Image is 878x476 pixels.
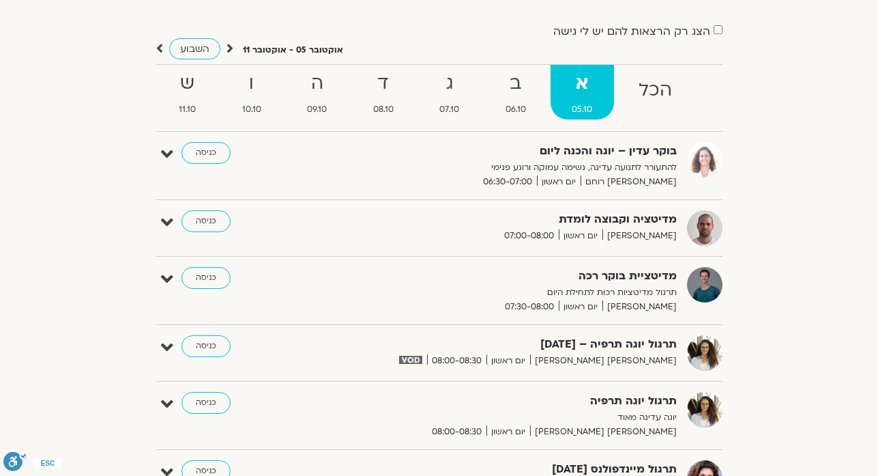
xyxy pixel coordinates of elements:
a: ד08.10 [351,65,415,120]
strong: ד [351,68,415,99]
span: השבוע [180,42,209,55]
a: ה09.10 [286,65,349,120]
span: 08:00-08:30 [427,425,486,439]
span: 08.10 [351,102,415,117]
span: 05.10 [551,102,615,117]
a: א05.10 [551,65,615,120]
a: כניסה [181,392,231,414]
span: 07.10 [418,102,482,117]
p: תרגול מדיטציות רכות לתחילת היום [342,285,677,300]
span: יום ראשון [559,229,602,243]
span: יום ראשון [559,300,602,314]
a: ו10.10 [220,65,283,120]
a: הכל [617,65,694,120]
strong: ג [418,68,482,99]
strong: תרגול יוגה תרפיה – [DATE] [342,335,677,354]
strong: ה [286,68,349,99]
strong: ו [220,68,283,99]
a: כניסה [181,210,231,232]
img: vodicon [399,356,422,364]
span: [PERSON_NAME] [602,229,677,243]
a: השבוע [169,38,220,59]
span: יום ראשון [486,425,530,439]
strong: ש [158,68,218,99]
strong: תרגול יוגה תרפיה [342,392,677,410]
a: כניסה [181,142,231,164]
p: אוקטובר 05 - אוקטובר 11 [243,43,343,57]
span: 10.10 [220,102,283,117]
span: 07:00-08:00 [499,229,559,243]
span: 07:30-08:00 [500,300,559,314]
span: 11.10 [158,102,218,117]
strong: מדיטציה וקבוצה לומדת [342,210,677,229]
span: 09.10 [286,102,349,117]
a: כניסה [181,335,231,357]
a: ב06.10 [484,65,548,120]
span: 06:30-07:00 [478,175,537,189]
p: יוגה עדינה מאוד [342,410,677,425]
strong: ב [484,68,548,99]
span: [PERSON_NAME] [PERSON_NAME] [530,425,677,439]
p: להתעורר לתנועה עדינה, נשימה עמוקה ורוגע פנימי [342,160,677,175]
span: [PERSON_NAME] [PERSON_NAME] [530,354,677,368]
label: הצג רק הרצאות להם יש לי גישה [553,25,710,38]
span: [PERSON_NAME] רוחם [581,175,677,189]
a: ג07.10 [418,65,482,120]
strong: בוקר עדין – יוגה והכנה ליום [342,142,677,160]
a: ש11.10 [158,65,218,120]
span: 08:00-08:30 [427,354,486,368]
strong: מדיטציית בוקר רכה [342,267,677,285]
a: כניסה [181,267,231,289]
span: 06.10 [484,102,548,117]
strong: הכל [617,75,694,106]
span: יום ראשון [486,354,530,368]
span: [PERSON_NAME] [602,300,677,314]
span: יום ראשון [537,175,581,189]
strong: א [551,68,615,99]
